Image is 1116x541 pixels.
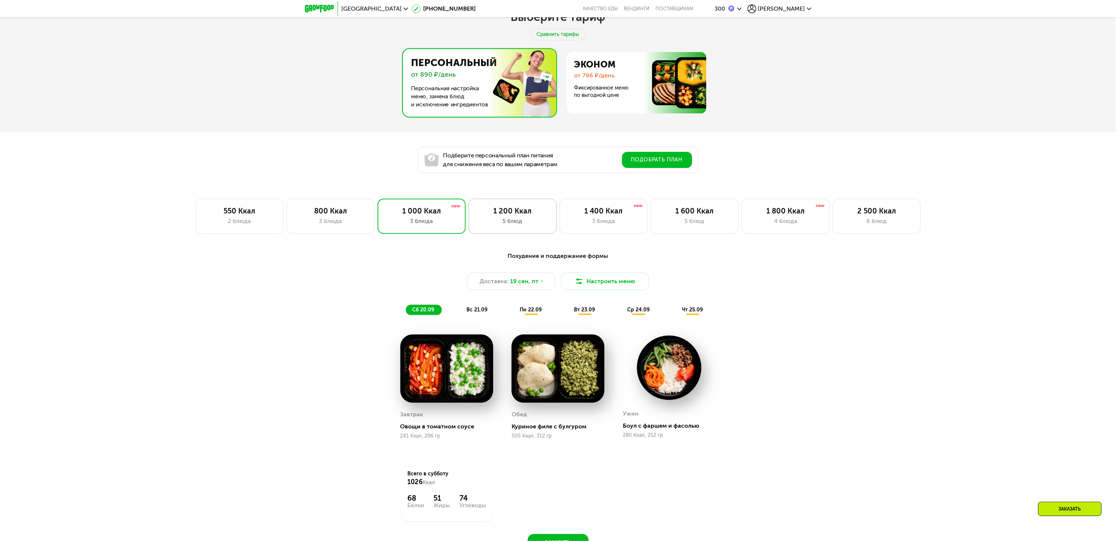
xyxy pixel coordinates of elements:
[476,206,549,215] div: 1 200 Ккал
[423,479,435,486] span: Ккал
[583,6,618,12] a: Качество еды
[624,6,650,12] a: Вендинги
[294,217,367,226] div: 3 блюда
[203,217,276,226] div: 2 блюда
[623,432,716,438] div: 280 Ккал, 212 гр
[531,29,586,40] div: Сравнить тарифы
[749,206,822,215] div: 1 800 Ккал
[385,217,458,226] div: 3 блюда
[203,206,276,215] div: 550 Ккал
[840,206,913,215] div: 2 500 Ккал
[567,217,640,226] div: 3 блюда
[574,307,595,313] span: вт 23.09
[512,433,604,439] div: 505 Ккал, 312 гр
[561,273,649,290] button: Настроить меню
[342,6,402,12] span: [GEOGRAPHIC_DATA]
[658,217,731,226] div: 5 блюд
[656,6,694,12] div: поставщикам
[622,152,692,168] button: Подобрать план
[434,502,450,508] div: Жиры
[715,6,726,12] div: 300
[628,307,650,313] span: ср 24.09
[400,409,424,420] div: Завтрак
[400,423,499,430] div: Овощи в томатном соусе
[1038,502,1102,516] div: Заказать
[408,470,486,486] div: Всего в субботу
[400,433,493,439] div: 241 Ккал, 296 гр
[512,409,527,420] div: Обед
[510,277,538,286] span: 19 сен, пт
[476,217,549,226] div: 5 блюд
[443,151,557,169] p: Подберите персональный план питания для снижения веса по вашим параметрам
[682,307,703,313] span: чт 25.09
[434,494,450,502] div: 51
[408,502,425,508] div: Белки
[567,206,640,215] div: 1 400 Ккал
[749,217,822,226] div: 4 блюда
[459,494,486,502] div: 74
[412,4,476,13] a: [PHONE_NUMBER]
[341,252,775,261] div: Похудение и поддержание формы
[412,307,435,313] span: сб 20.09
[512,423,610,430] div: Куриное филе с булгуром
[467,307,488,313] span: вс 21.09
[658,206,731,215] div: 1 600 Ккал
[840,217,913,226] div: 6 блюд
[758,6,805,12] span: [PERSON_NAME]
[385,206,458,215] div: 1 000 Ккал
[480,277,509,286] span: Доставка:
[294,206,367,215] div: 800 Ккал
[623,408,639,419] div: Ужин
[623,422,721,429] div: Боул с фаршем и фасолью
[520,307,542,313] span: пн 22.09
[459,502,486,508] div: Углеводы
[408,478,423,486] span: 1026
[408,494,425,502] div: 68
